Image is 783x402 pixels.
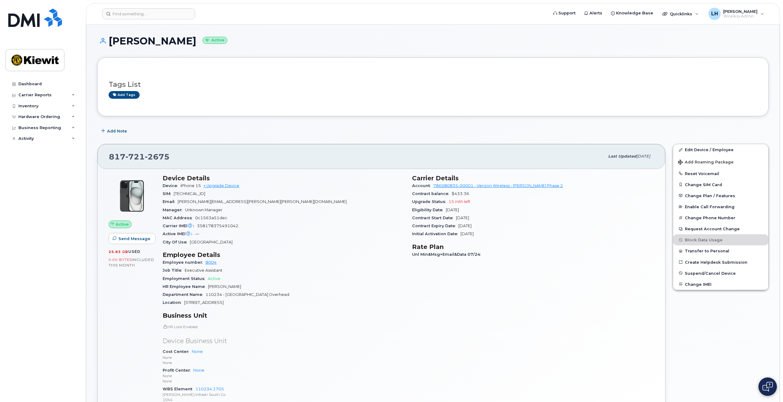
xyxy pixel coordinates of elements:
[203,183,239,188] a: + Upgrade Device
[128,249,141,254] span: used
[185,208,222,212] span: Unknown Manager
[673,223,768,234] button: Request Account Change
[206,260,217,265] a: 8004
[116,221,129,227] span: Active
[163,387,195,391] span: WBS Element
[163,174,405,182] h3: Device Details
[163,349,192,354] span: Cost Center
[163,300,184,305] span: Location
[197,224,238,228] span: 358178375491042
[762,382,773,392] img: Open chat
[412,199,449,204] span: Upgrade Status
[673,144,768,155] a: Edit Device / Employee
[163,368,193,373] span: Profit Center
[446,208,459,212] span: [DATE]
[195,216,227,220] span: 0c1563a51dec
[673,168,768,179] button: Reset Voicemail
[163,224,197,228] span: Carrier IMEI
[109,257,154,267] span: included this month
[163,324,405,329] p: HR Lock Enabled
[163,191,174,196] span: SIM
[180,183,201,188] span: iPhone 15
[456,216,469,220] span: [DATE]
[109,233,156,244] button: Send Message
[109,250,128,254] span: 25.83 GB
[195,232,199,236] span: —
[163,260,206,265] span: Employee number
[673,179,768,190] button: Change SIM Card
[163,355,405,360] p: None
[202,37,227,44] small: Active
[163,378,405,384] p: None
[97,125,132,136] button: Add Note
[184,300,224,305] span: [STREET_ADDRESS]
[678,160,734,166] span: Add Roaming Package
[685,271,736,275] span: Suspend/Cancel Device
[163,312,405,319] h3: Business Unit
[97,36,769,46] h1: [PERSON_NAME]
[163,392,405,397] p: [PERSON_NAME] Infrastr South Co
[673,201,768,212] button: Enable Call Forwarding
[673,190,768,201] button: Change Plan / Features
[433,183,563,188] a: 786080835-00001 - Verizon Wireless - [PERSON_NAME] Phase 2
[636,154,650,159] span: [DATE]
[118,236,150,242] span: Send Message
[145,152,170,161] span: 2675
[125,152,145,161] span: 721
[458,224,472,228] span: [DATE]
[195,387,224,391] a: 110234.1705
[412,216,456,220] span: Contract Start Date
[185,268,222,273] span: Executive Assistant
[109,91,140,99] a: Add tags
[163,360,405,365] p: None
[163,284,208,289] span: HR Employee Name
[608,154,636,159] span: Last updated
[673,279,768,290] button: Change IMEI
[109,152,170,161] span: 817
[412,183,433,188] span: Account
[109,81,757,88] h3: Tags List
[178,199,347,204] span: [PERSON_NAME][EMAIL_ADDRESS][PERSON_NAME][PERSON_NAME][DOMAIN_NAME]
[412,191,452,196] span: Contract balance
[412,252,484,257] span: Unl Min&Msg+Email&Data 07/24
[163,208,185,212] span: Manager
[673,234,768,245] button: Block Data Usage
[163,373,405,378] p: None
[685,205,735,209] span: Enable Call Forwarding
[208,276,220,281] span: Active
[461,232,474,236] span: [DATE]
[163,276,208,281] span: Employment Status
[412,243,654,251] h3: Rate Plan
[192,349,203,354] a: None
[163,183,180,188] span: Device
[107,128,127,134] span: Add Note
[208,284,241,289] span: [PERSON_NAME]
[412,174,654,182] h3: Carrier Details
[412,232,461,236] span: Initial Activation Date
[163,268,185,273] span: Job Title
[673,268,768,279] button: Suspend/Cancel Device
[163,216,195,220] span: MAC Address
[206,292,289,297] span: 110234 - [GEOGRAPHIC_DATA] Overhead
[163,292,206,297] span: Department Name
[685,193,735,198] span: Change Plan / Features
[174,191,205,196] span: [TECHNICAL_ID]
[163,240,190,244] span: City Of Use
[163,199,178,204] span: Email
[673,245,768,256] button: Transfer to Personal
[109,258,132,262] span: 0.00 Bytes
[163,232,195,236] span: Active IMEI
[412,208,446,212] span: Eligibility Date
[163,251,405,258] h3: Employee Details
[449,199,470,204] span: 15 mth left
[190,240,233,244] span: [GEOGRAPHIC_DATA]
[673,155,768,168] button: Add Roaming Package
[193,368,204,373] a: None
[673,212,768,223] button: Change Phone Number
[673,257,768,268] a: Create Helpdesk Submission
[163,337,405,346] p: Device Business Unit
[412,224,458,228] span: Contract Expiry Date
[452,191,469,196] span: $433.36
[114,178,150,214] img: iPhone_15_Black.png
